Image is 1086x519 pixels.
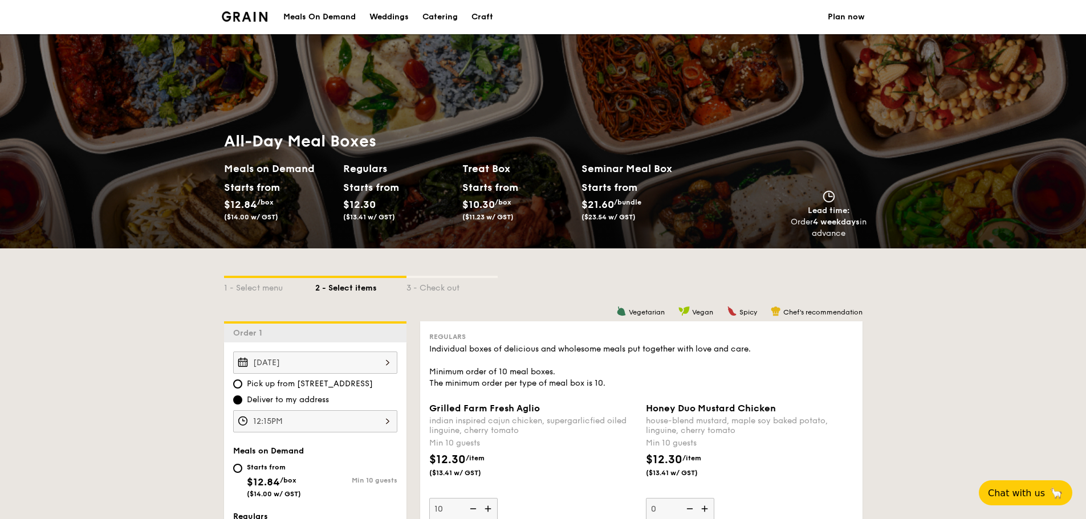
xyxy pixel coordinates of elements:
[233,410,397,432] input: Event time
[233,395,242,404] input: Deliver to my address
[257,198,274,206] span: /box
[429,468,507,477] span: ($13.41 w/ GST)
[581,213,636,221] span: ($23.54 w/ GST)
[224,179,275,196] div: Starts from
[1050,487,1063,500] span: 🦙
[280,476,296,484] span: /box
[646,403,776,414] span: Honey Duo Mustard Chicken
[988,488,1045,498] span: Chat with us
[581,198,614,211] span: $21.60
[429,438,637,449] div: Min 10 guests
[646,468,723,477] span: ($13.41 w/ GST)
[462,198,495,211] span: $10.30
[315,476,397,484] div: Min 10 guests
[462,179,513,196] div: Starts from
[429,453,466,467] span: $12.30
[315,278,406,294] div: 2 - Select items
[224,131,701,152] h1: All-Day Meal Boxes
[462,161,572,177] h2: Treat Box
[979,480,1072,505] button: Chat with us🦙
[462,213,514,221] span: ($11.23 w/ GST)
[646,453,682,467] span: $12.30
[646,438,853,449] div: Min 10 guests
[581,161,701,177] h2: Seminar Meal Box
[247,378,373,390] span: Pick up from [STREET_ADDRESS]
[429,403,540,414] span: Grilled Farm Fresh Aglio
[233,446,304,456] span: Meals on Demand
[739,308,757,316] span: Spicy
[495,198,511,206] span: /box
[771,306,781,316] img: icon-chef-hat.a58ddaea.svg
[247,394,329,406] span: Deliver to my address
[224,278,315,294] div: 1 - Select menu
[224,213,278,221] span: ($14.00 w/ GST)
[646,416,853,435] div: house-blend mustard, maple soy baked potato, linguine, cherry tomato
[343,213,395,221] span: ($13.41 w/ GST)
[224,198,257,211] span: $12.84
[247,476,280,488] span: $12.84
[629,308,665,316] span: Vegetarian
[429,333,466,341] span: Regulars
[791,216,867,239] div: Order in advance
[682,454,701,462] span: /item
[343,179,394,196] div: Starts from
[343,198,376,211] span: $12.30
[222,11,268,22] img: Grain
[233,352,397,374] input: Event date
[343,161,453,177] h2: Regulars
[222,11,268,22] a: Logotype
[224,161,334,177] h2: Meals on Demand
[614,198,641,206] span: /bundle
[616,306,627,316] img: icon-vegetarian.fe4039eb.svg
[678,306,690,316] img: icon-vegan.f8ff3823.svg
[429,416,637,435] div: indian inspired cajun chicken, supergarlicfied oiled linguine, cherry tomato
[727,306,737,316] img: icon-spicy.37a8142b.svg
[429,344,853,389] div: Individual boxes of delicious and wholesome meals put together with love and care. Minimum order ...
[466,454,485,462] span: /item
[813,217,860,227] strong: 4 weekdays
[692,308,713,316] span: Vegan
[233,328,267,338] span: Order 1
[820,190,837,203] img: icon-clock.2db775ea.svg
[406,278,498,294] div: 3 - Check out
[581,179,637,196] div: Starts from
[233,379,242,389] input: Pick up from [STREET_ADDRESS]
[808,206,850,215] span: Lead time:
[247,490,301,498] span: ($14.00 w/ GST)
[783,308,863,316] span: Chef's recommendation
[233,464,242,473] input: Starts from$12.84/box($14.00 w/ GST)Min 10 guests
[247,463,301,472] div: Starts from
